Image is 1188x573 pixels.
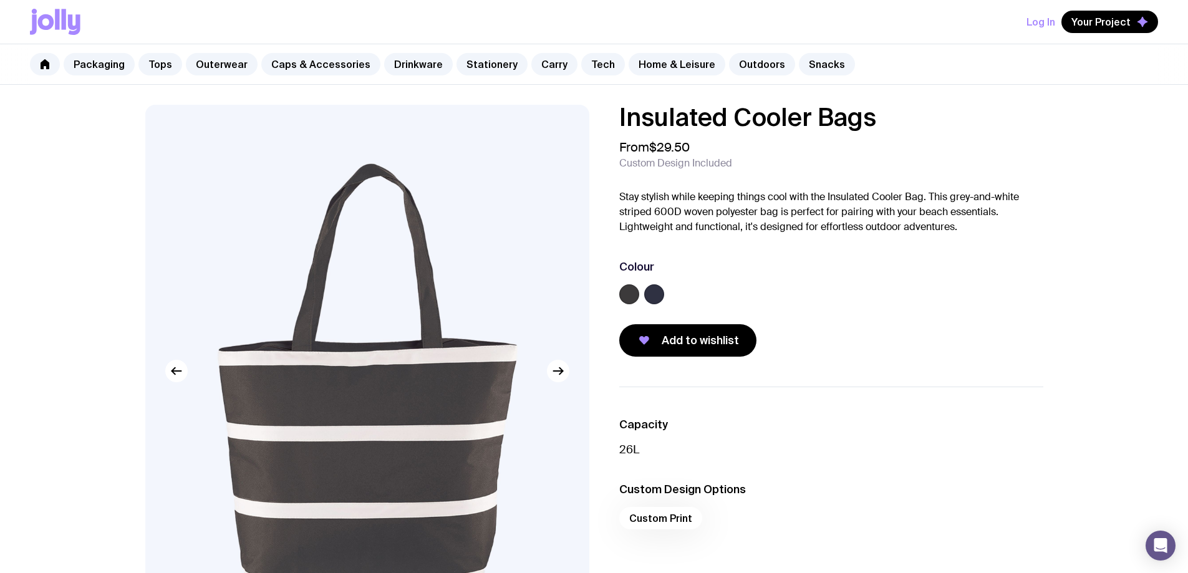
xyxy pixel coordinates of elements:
[531,53,577,75] a: Carry
[456,53,528,75] a: Stationery
[1146,531,1176,561] div: Open Intercom Messenger
[186,53,258,75] a: Outerwear
[799,53,855,75] a: Snacks
[619,157,732,170] span: Custom Design Included
[619,324,756,357] button: Add to wishlist
[629,53,725,75] a: Home & Leisure
[619,259,654,274] h3: Colour
[1071,16,1131,28] span: Your Project
[64,53,135,75] a: Packaging
[662,333,739,348] span: Add to wishlist
[619,417,1043,432] h3: Capacity
[729,53,795,75] a: Outdoors
[619,105,1043,130] h1: Insulated Cooler Bags
[1061,11,1158,33] button: Your Project
[1026,11,1055,33] button: Log In
[619,140,690,155] span: From
[261,53,380,75] a: Caps & Accessories
[581,53,625,75] a: Tech
[619,482,1043,497] h3: Custom Design Options
[138,53,182,75] a: Tops
[619,190,1043,234] p: Stay stylish while keeping things cool with the Insulated Cooler Bag. This grey-and-white striped...
[619,442,1043,457] p: 26L
[649,139,690,155] span: $29.50
[384,53,453,75] a: Drinkware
